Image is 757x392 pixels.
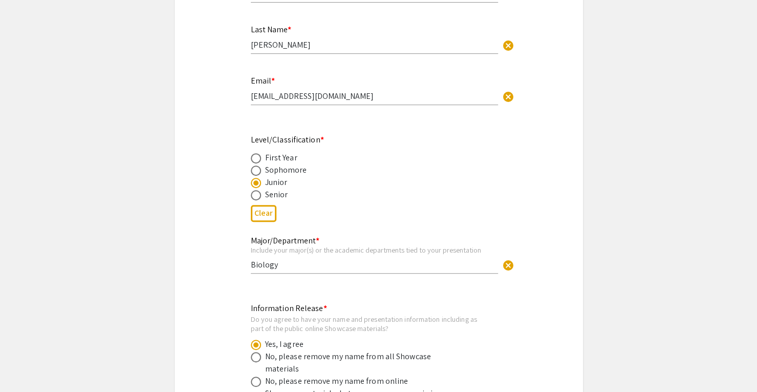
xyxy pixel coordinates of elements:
div: No, please remove my name from all Showcase materials [265,350,444,375]
div: Include your major(s) or the academic departments tied to your presentation [251,245,498,255]
div: Sophomore [265,164,307,176]
div: Senior [265,189,288,201]
div: Yes, I agree [265,338,304,350]
mat-label: Level/Classification [251,134,324,145]
mat-label: Information Release [251,303,327,314]
span: cancel [502,91,514,103]
div: Junior [265,176,288,189]
span: cancel [502,39,514,52]
button: Clear [498,86,518,106]
mat-label: Major/Department [251,235,319,246]
mat-label: Last Name [251,24,291,35]
div: Do you agree to have your name and presentation information including as part of the public onlin... [251,315,490,333]
iframe: Chat [8,346,44,384]
button: Clear [251,205,276,222]
input: Type Here [251,259,498,270]
input: Type Here [251,91,498,101]
input: Type Here [251,39,498,50]
button: Clear [498,255,518,275]
span: cancel [502,259,514,272]
div: First Year [265,152,297,164]
mat-label: Email [251,75,275,86]
button: Clear [498,35,518,55]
